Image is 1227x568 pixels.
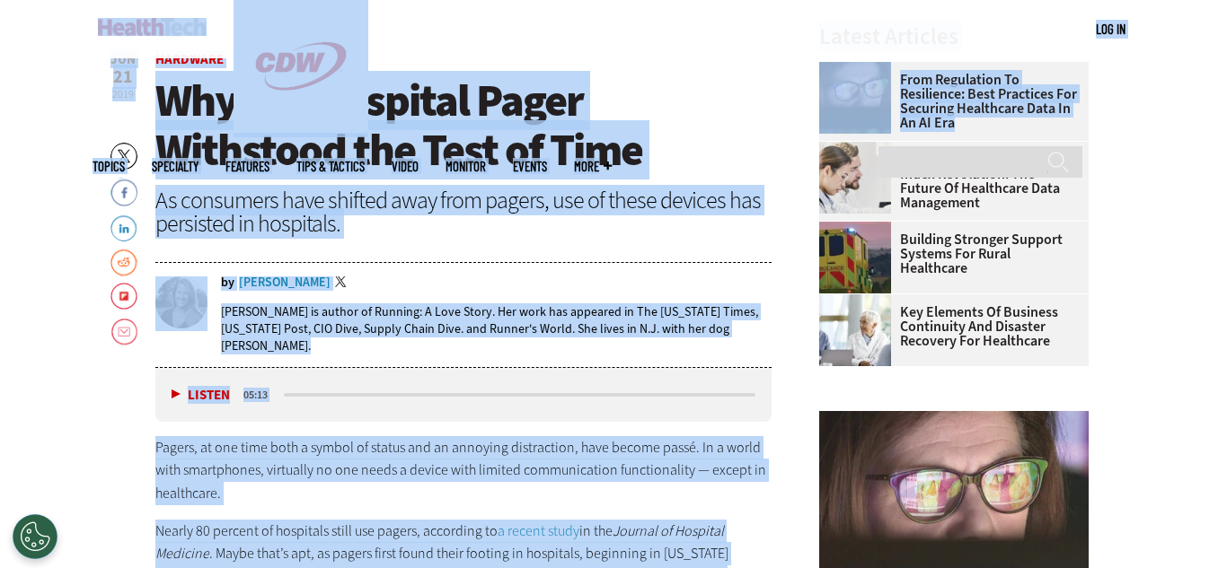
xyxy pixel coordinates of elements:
[225,160,269,173] a: Features
[1096,20,1125,39] div: User menu
[296,160,365,173] a: Tips & Tactics
[172,389,230,402] button: Listen
[241,387,281,403] div: duration
[155,436,772,505] p: Pagers, at one time both a symbol of status and an annoying distraction, have become passé. In a ...
[155,276,207,328] img: Jen Miller
[93,160,125,173] span: Topics
[819,142,891,214] img: medical researchers look at data on desktop monitor
[819,232,1078,275] a: Building Stronger Support Systems for Rural Healthcare
[239,276,331,289] a: [PERSON_NAME]
[98,18,207,36] img: Home
[819,142,900,156] a: medical researchers look at data on desktop monitor
[152,160,199,173] span: Specialty
[392,160,419,173] a: Video
[1096,21,1125,37] a: Log in
[819,294,900,309] a: incident response team discusses around a table
[13,514,57,559] div: Cookies Settings
[13,514,57,559] button: Open Preferences
[234,118,368,137] a: CDW
[335,276,351,291] a: Twitter
[574,160,612,173] span: More
[221,303,772,354] p: [PERSON_NAME] is author of Running: A Love Story. Her work has appeared in The [US_STATE] Times, ...
[155,368,772,422] div: media player
[819,294,891,366] img: incident response team discusses around a table
[819,305,1078,348] a: Key Elements of Business Continuity and Disaster Recovery for Healthcare
[819,153,1078,210] a: Enterprise Master Patient Index Revolution: The Future of Healthcare Data Management
[498,521,579,540] a: a recent study
[155,188,772,235] div: As consumers have shifted away from pagers, use of these devices has persisted in hospitals.
[446,160,486,173] a: MonITor
[819,222,891,293] img: ambulance driving down country road at sunset
[513,160,547,173] a: Events
[221,276,234,289] span: by
[819,222,900,236] a: ambulance driving down country road at sunset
